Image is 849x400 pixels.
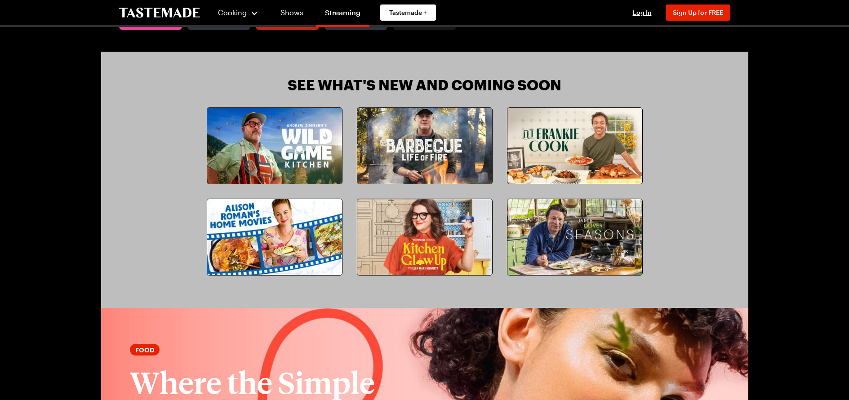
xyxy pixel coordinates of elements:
a: Streaming [316,2,369,27]
a: Andrew Zimmern's Wild Game Kitchen [207,107,342,184]
span: Log In [633,9,652,16]
img: Alison Roman's Home Movies [207,199,342,275]
a: To Tastemade Home Page [119,8,200,18]
a: Jamie Oliver: Seasons [507,199,643,276]
a: Barbecue: Life of Fire [357,107,493,184]
img: Jamie Oliver: Seasons [507,199,642,275]
span: FOOD [135,345,154,355]
span: Cooking [218,8,247,17]
button: Cooking [218,2,259,23]
span: Tastemade + [389,8,427,17]
a: Let Frankie Cook [507,107,643,184]
button: Log In [624,8,660,17]
button: Sign Up for FREE [666,4,730,21]
img: Barbecue: Life of Fire [357,108,492,184]
img: Andrew Zimmern's Wild Game Kitchen [207,108,342,184]
img: Kitchen Glow Up [357,199,492,275]
h3: See What's New and Coming Soon [288,77,561,93]
span: Sign Up for FREE [673,9,723,16]
a: Tastemade + [380,4,436,21]
img: Let Frankie Cook [507,108,642,184]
